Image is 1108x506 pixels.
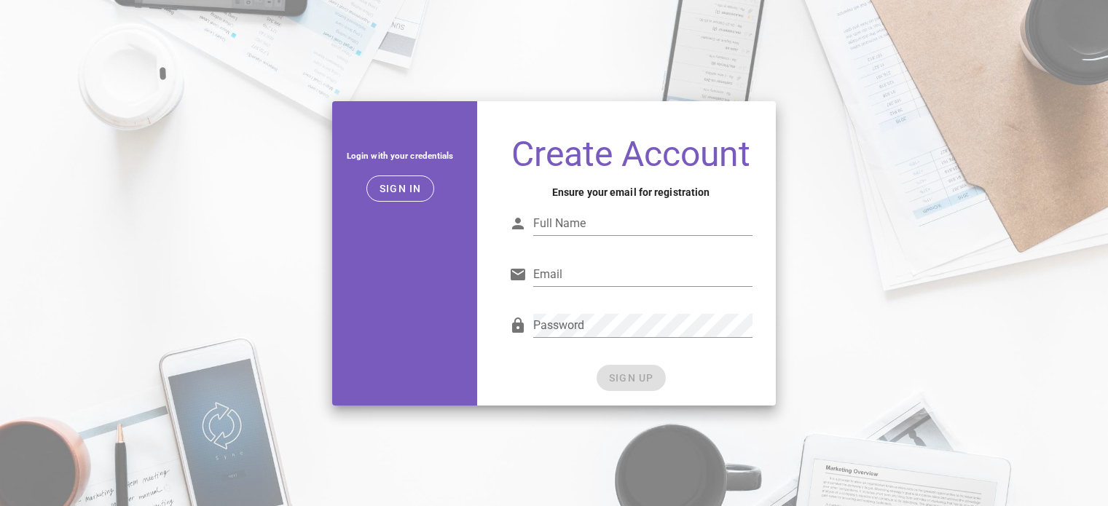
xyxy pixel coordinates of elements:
[366,175,434,202] button: Sign in
[344,148,457,164] h5: Login with your credentials
[379,183,422,194] span: Sign in
[509,184,753,200] h4: Ensure your email for registration
[509,136,753,173] h1: Create Account
[909,412,1101,481] iframe: Tidio Chat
